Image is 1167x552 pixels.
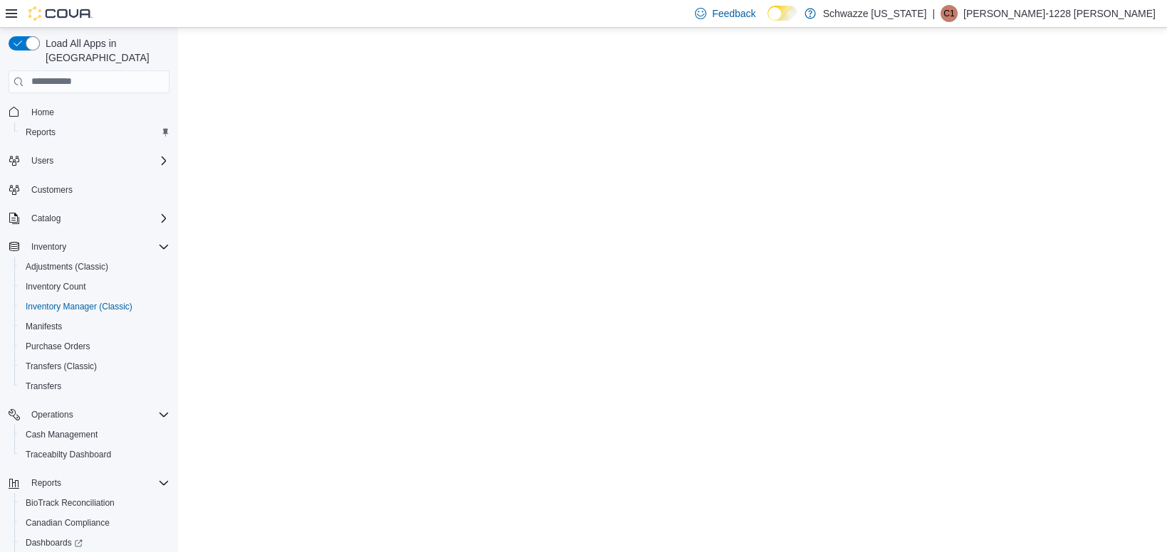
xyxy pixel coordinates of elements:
[26,537,83,548] span: Dashboards
[26,381,61,392] span: Transfers
[28,6,93,21] img: Cova
[26,341,90,352] span: Purchase Orders
[20,514,115,531] a: Canadian Compliance
[14,257,175,277] button: Adjustments (Classic)
[26,281,86,292] span: Inventory Count
[26,261,108,272] span: Adjustments (Classic)
[20,318,169,335] span: Manifests
[3,151,175,171] button: Users
[20,514,169,531] span: Canadian Compliance
[26,321,62,332] span: Manifests
[20,426,103,443] a: Cash Management
[14,425,175,445] button: Cash Management
[3,237,175,257] button: Inventory
[26,406,169,423] span: Operations
[26,127,56,138] span: Reports
[26,152,169,169] span: Users
[20,124,169,141] span: Reports
[26,429,98,440] span: Cash Management
[31,155,53,166] span: Users
[31,107,54,118] span: Home
[14,445,175,465] button: Traceabilty Dashboard
[20,494,120,511] a: BioTrack Reconciliation
[14,297,175,317] button: Inventory Manager (Classic)
[768,6,797,21] input: Dark Mode
[26,238,169,255] span: Inventory
[26,152,59,169] button: Users
[20,258,114,275] a: Adjustments (Classic)
[26,181,169,198] span: Customers
[14,493,175,513] button: BioTrack Reconciliation
[20,278,92,295] a: Inventory Count
[941,5,958,22] div: Carlos-1228 Flores
[20,358,103,375] a: Transfers (Classic)
[26,474,67,492] button: Reports
[823,5,927,22] p: Schwazze [US_STATE]
[31,213,61,224] span: Catalog
[20,258,169,275] span: Adjustments (Classic)
[3,102,175,122] button: Home
[14,122,175,142] button: Reports
[26,517,110,529] span: Canadian Compliance
[31,241,66,253] span: Inventory
[3,179,175,200] button: Customers
[26,210,169,227] span: Catalog
[26,406,79,423] button: Operations
[20,534,88,551] a: Dashboards
[31,184,73,196] span: Customers
[20,494,169,511] span: BioTrack Reconciliation
[943,5,954,22] span: C1
[20,298,138,315] a: Inventory Manager (Classic)
[14,317,175,336] button: Manifests
[26,103,169,121] span: Home
[963,5,1156,22] p: [PERSON_NAME]-1228 [PERSON_NAME]
[40,36,169,65] span: Load All Apps in [GEOGRAPHIC_DATA]
[26,449,111,460] span: Traceabilty Dashboard
[31,409,73,420] span: Operations
[20,298,169,315] span: Inventory Manager (Classic)
[20,318,68,335] a: Manifests
[20,378,67,395] a: Transfers
[14,376,175,396] button: Transfers
[3,208,175,228] button: Catalog
[26,238,72,255] button: Inventory
[14,513,175,533] button: Canadian Compliance
[26,474,169,492] span: Reports
[20,426,169,443] span: Cash Management
[31,477,61,489] span: Reports
[14,336,175,356] button: Purchase Orders
[20,446,117,463] a: Traceabilty Dashboard
[20,124,61,141] a: Reports
[3,405,175,425] button: Operations
[26,497,115,509] span: BioTrack Reconciliation
[26,210,66,227] button: Catalog
[14,277,175,297] button: Inventory Count
[26,301,132,312] span: Inventory Manager (Classic)
[26,104,60,121] a: Home
[26,361,97,372] span: Transfers (Classic)
[20,534,169,551] span: Dashboards
[20,446,169,463] span: Traceabilty Dashboard
[932,5,935,22] p: |
[20,338,96,355] a: Purchase Orders
[14,356,175,376] button: Transfers (Classic)
[20,378,169,395] span: Transfers
[3,473,175,493] button: Reports
[712,6,755,21] span: Feedback
[20,338,169,355] span: Purchase Orders
[20,358,169,375] span: Transfers (Classic)
[26,181,78,198] a: Customers
[20,278,169,295] span: Inventory Count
